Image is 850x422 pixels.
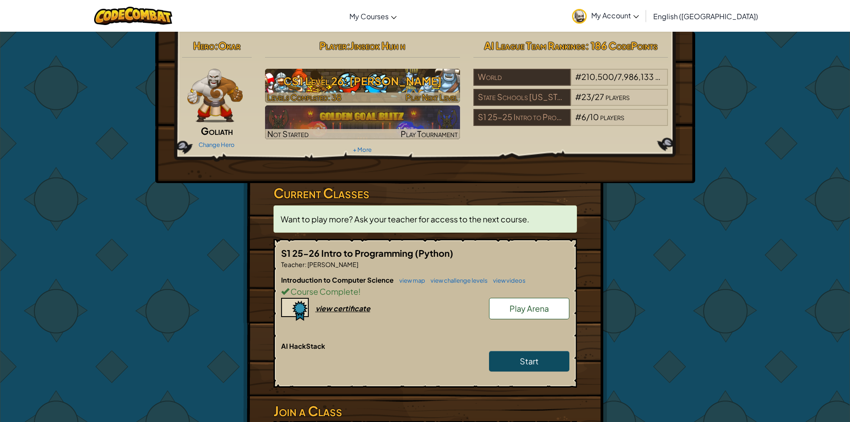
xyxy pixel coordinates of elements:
a: view videos [489,277,526,284]
span: 23 [581,92,591,102]
div: State Schools [US_STATE] Academy for the Blind [473,89,571,106]
span: Play Next Level [406,92,458,102]
img: avatar [572,9,587,24]
img: CS1 Level 26: Wakka Maul [265,69,460,103]
img: Golden Goal [265,105,460,139]
span: Goliath [201,125,233,137]
a: view certificate [281,304,370,313]
a: My Courses [345,4,401,28]
span: Course Complete [289,286,358,297]
span: / [591,92,595,102]
h3: CS1 Level 26: [PERSON_NAME] [265,71,460,91]
div: view certificate [315,304,370,313]
a: Change Hero [199,141,235,148]
span: : [215,39,218,52]
span: Hero [193,39,215,52]
span: Teacher [281,260,305,268]
span: Jinseok Huh h [350,39,405,52]
a: Not StartedPlay Tournament [265,105,460,139]
a: view map [395,277,425,284]
span: players [655,71,679,82]
span: 6 [581,112,586,122]
span: AI League Team Rankings [484,39,585,52]
img: goliath-pose.png [187,69,243,122]
span: Levels Completed: 38 [267,92,341,102]
span: : [305,260,307,268]
a: Start [489,351,569,372]
a: My Account [568,2,643,30]
span: My Courses [349,12,389,21]
span: Play Tournament [401,129,458,139]
span: Player [319,39,347,52]
span: 27 [595,92,604,102]
span: AI HackStack [281,342,325,350]
span: (Python) [415,247,453,259]
span: # [575,71,581,82]
a: Play Next Level [265,69,460,103]
span: players [605,92,630,102]
img: CodeCombat logo [94,7,172,25]
h3: Join a Class [274,401,577,421]
span: : 186 CodePoints [585,39,658,52]
a: view challenge levels [426,277,488,284]
a: S1 25-25 Intro to Programming#6/10players [473,117,668,128]
span: Not Started [267,129,309,139]
span: / [586,112,590,122]
span: S1 25-26 Intro to Programming [281,247,415,259]
a: World#210,500/7,986,133players [473,77,668,88]
span: My Account [591,11,639,20]
span: English ([GEOGRAPHIC_DATA]) [653,12,758,21]
h3: Current Classes [274,183,577,203]
span: players [600,112,624,122]
img: certificate-icon.png [281,298,309,321]
span: 210,500 [581,71,614,82]
span: Play Arena [510,303,549,313]
span: : [347,39,350,52]
span: # [575,112,581,122]
a: State Schools [US_STATE] Academy for the Blind#23/27players [473,97,668,108]
span: Start [520,356,539,366]
span: ! [358,286,361,297]
span: Introduction to Computer Science [281,276,395,284]
span: / [614,71,618,82]
span: # [575,92,581,102]
span: Want to play more? Ask your teacher for access to the next course. [281,214,529,224]
span: [PERSON_NAME] [307,260,358,268]
span: 10 [590,112,599,122]
span: Okar [218,39,240,52]
a: + More [353,146,372,153]
a: English ([GEOGRAPHIC_DATA]) [649,4,763,28]
span: 7,986,133 [618,71,654,82]
div: S1 25-25 Intro to Programming [473,109,571,126]
div: World [473,69,571,86]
